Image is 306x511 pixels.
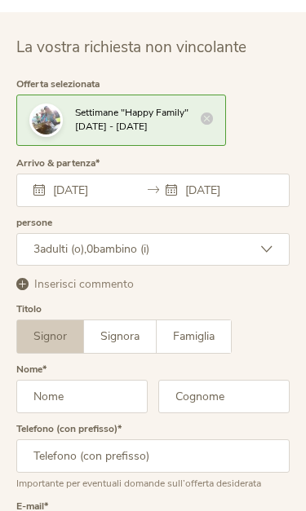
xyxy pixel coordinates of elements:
span: La vostra richiesta non vincolante [16,37,246,58]
span: Offerta selezionata [16,77,100,90]
span: bambino (i) [93,241,149,257]
input: Arrivo [49,183,131,198]
span: Settimane "Happy Family" [75,106,188,119]
span: 3 [33,241,40,257]
label: Nome [16,364,47,374]
span: Famiglia [173,328,215,344]
input: Cognome [158,380,290,413]
label: Telefono (con prefisso) [16,424,122,434]
input: Nome [16,380,148,413]
span: Signor [33,328,67,344]
span: [DATE] - [DATE] [75,120,148,133]
input: Telefono (con prefisso) [16,439,290,473]
label: persone [16,218,52,227]
label: E-mail [16,501,48,511]
span: Inserisci commento [34,276,134,293]
div: Titolo [16,304,42,314]
input: Partenza [181,183,263,198]
span: 0 [86,241,93,257]
img: La vostra richiesta non vincolante [32,106,60,134]
span: Signora [100,328,140,344]
span: adulti (o), [40,241,86,257]
div: Importante per eventuali domande sull’offerta desiderata [16,473,290,491]
label: Arrivo & partenza [16,158,100,168]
